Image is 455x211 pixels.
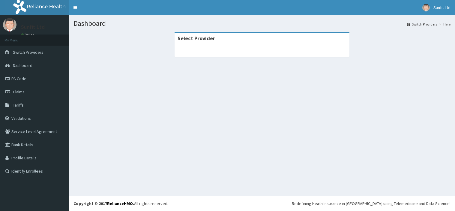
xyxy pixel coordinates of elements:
[13,89,25,95] span: Claims
[73,20,451,27] h1: Dashboard
[433,5,451,10] span: Sunfit Ltd
[3,18,16,32] img: User Image
[21,33,35,37] a: Online
[21,24,45,30] p: Sunfit Ltd
[13,50,43,55] span: Switch Providers
[13,102,24,108] span: Tariffs
[178,35,215,42] strong: Select Provider
[422,4,430,11] img: User Image
[292,200,451,206] div: Redefining Heath Insurance in [GEOGRAPHIC_DATA] using Telemedicine and Data Science!
[407,22,437,27] a: Switch Providers
[13,63,32,68] span: Dashboard
[73,201,134,206] strong: Copyright © 2017 .
[438,22,451,27] li: Here
[107,201,133,206] a: RelianceHMO
[69,196,455,211] footer: All rights reserved.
